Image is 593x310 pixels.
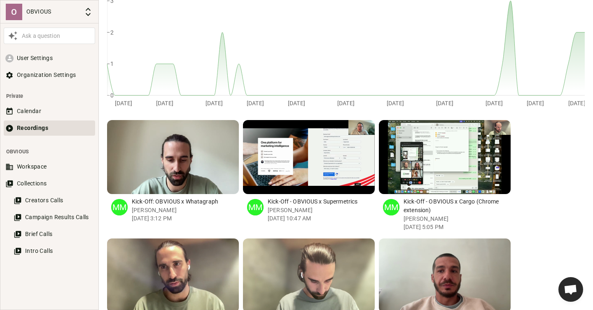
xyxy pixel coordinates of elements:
button: MMKick-Off - OBVIOUS x Supermetrics [PERSON_NAME][DATE] 10:47 AM [243,120,375,226]
div: O [6,4,22,20]
tspan: 1 [110,60,114,67]
p: Kick-Off - OBVIOUS x Cargo (Chrome extension) [404,197,511,215]
tspan: [DATE] [115,99,132,106]
button: Calendar [4,104,95,119]
div: MM [111,199,128,215]
tspan: [DATE] [486,99,503,106]
tspan: [DATE] [436,99,453,106]
p: Kick-Off: OBVIOUS x Whatagraph [132,197,239,206]
p: [PERSON_NAME] [DATE] 10:47 AM [268,206,375,222]
div: Ouvrir le chat [558,277,583,302]
tspan: [DATE] [288,99,305,106]
button: Brief Calls [12,227,95,242]
tspan: [DATE] [156,99,173,106]
tspan: 2 [110,29,114,35]
button: User Settings [4,51,95,66]
tspan: [DATE] [337,99,355,106]
button: MMKick-Off: OBVIOUS x Whatagraph [PERSON_NAME][DATE] 3:12 PM [107,120,239,226]
button: Campaign Results Calls [12,210,95,225]
div: MM [247,199,264,215]
button: Workspace [4,159,95,174]
tspan: [DATE] [568,99,586,106]
button: Creators Calls [12,193,95,208]
div: Ask a question [20,32,93,40]
div: MM [383,199,399,215]
button: Collections [4,176,95,191]
button: Awesile Icon [6,29,20,43]
a: MMKick-Off - OBVIOUS x Supermetrics [PERSON_NAME][DATE] 10:47 AM [243,120,375,234]
p: Kick-Off - OBVIOUS x Supermetrics [268,197,375,206]
tspan: [DATE] [527,99,544,106]
button: MMKick-Off - OBVIOUS x Cargo (Chrome extension) [PERSON_NAME][DATE] 5:05 PM [379,120,511,234]
tspan: [DATE] [205,99,223,106]
tspan: [DATE] [387,99,404,106]
tspan: 0 [110,92,114,98]
a: MMKick-Off: OBVIOUS x Whatagraph [PERSON_NAME][DATE] 3:12 PM [107,120,239,234]
li: Private [4,88,95,104]
p: OBVIOUS [26,7,80,16]
button: Organization Settings [4,67,95,83]
p: [PERSON_NAME] [DATE] 5:05 PM [404,215,511,231]
li: OBVIOUS [4,144,95,159]
button: Intro Calls [12,243,95,259]
tspan: [DATE] [247,99,264,106]
button: Recordings [4,120,95,136]
p: [PERSON_NAME] [DATE] 3:12 PM [132,206,239,222]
